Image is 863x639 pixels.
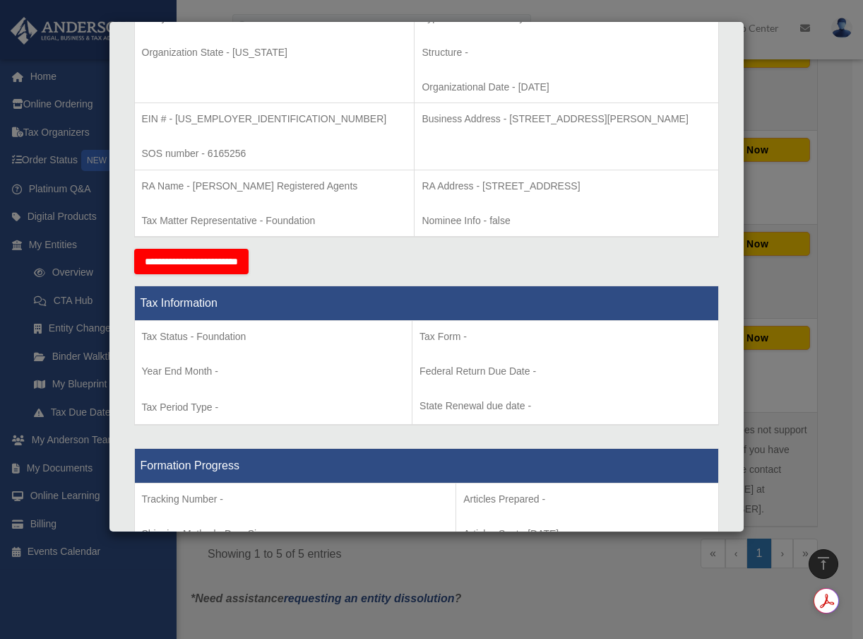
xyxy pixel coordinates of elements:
p: SOS number - 6165256 [142,145,407,163]
p: Organizational Date - [DATE] [422,78,710,96]
p: EIN # - [US_EMPLOYER_IDENTIFICATION_NUMBER] [142,110,407,128]
p: RA Address - [STREET_ADDRESS] [422,177,710,195]
th: Tax Information [134,286,718,321]
p: RA Name - [PERSON_NAME] Registered Agents [142,177,407,195]
p: Articles Prepared - [463,491,710,508]
p: Shipping Method - DocuSign [142,525,449,543]
p: Business Address - [STREET_ADDRESS][PERSON_NAME] [422,110,710,128]
p: Tracking Number - [142,491,449,508]
p: Tax Form - [419,328,710,346]
p: Structure - [422,44,710,61]
p: Year End Month - [142,363,405,380]
p: State Renewal due date - [419,397,710,415]
td: Tax Period Type - [134,321,412,426]
p: Articles Sent - [DATE] [463,525,710,543]
p: Nominee Info - false [422,212,710,230]
p: Organization State - [US_STATE] [142,44,407,61]
p: Federal Return Due Date - [419,363,710,380]
th: Formation Progress [134,449,718,483]
p: Tax Status - Foundation [142,328,405,346]
p: Tax Matter Representative - Foundation [142,212,407,230]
